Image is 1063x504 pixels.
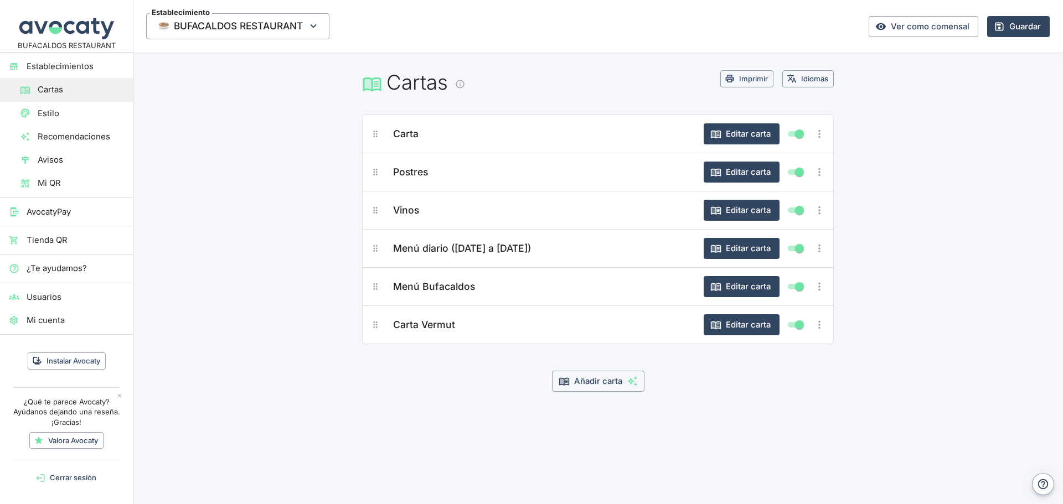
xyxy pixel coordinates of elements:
[811,278,828,295] button: Más opciones
[1032,473,1054,495] button: Ayuda y contacto
[390,122,426,146] button: Carta
[38,84,124,96] span: Cartas
[27,234,124,246] span: Tienda QR
[811,240,828,257] button: Más opciones
[149,9,212,16] span: Establecimiento
[11,397,122,428] p: ¿Qué te parece Avocaty? Ayúdanos dejando una reseña. ¡Gracias!
[793,242,806,255] span: Mostrar / ocultar
[869,16,978,37] a: Ver como comensal
[368,126,384,142] button: ¿A qué carta?
[793,165,806,179] span: Mostrar / ocultar
[393,241,531,256] span: Menú diario ([DATE] a [DATE])
[811,201,828,219] button: Más opciones
[38,107,124,119] span: Estilo
[38,154,124,166] span: Avisos
[704,314,780,335] button: Editar carta
[393,279,475,294] span: Menú Bufacaldos
[368,317,384,333] button: ¿A qué carta?
[29,432,104,449] a: Valora Avocaty
[38,177,124,189] span: Mi QR
[390,274,478,299] button: Menú Bufacaldos
[4,469,128,486] button: Cerrar sesión
[362,70,720,95] h1: Cartas
[452,76,468,92] button: Información
[390,236,534,261] button: Menú diario ([DATE] a [DATE])
[793,204,806,217] span: Mostrar / ocultar
[793,318,806,331] span: Mostrar / ocultar
[393,126,419,142] span: Carta
[27,60,124,72] span: Establecimientos
[393,317,455,332] span: Carta Vermut
[811,163,828,181] button: Más opciones
[390,160,431,184] button: Postres
[368,279,384,295] button: ¿A qué carta?
[27,262,124,274] span: ¿Te ayudamos?
[28,352,106,370] button: Instalar Avocaty
[390,313,458,337] button: Carta Vermut
[720,70,773,87] button: Imprimir
[704,200,780,221] button: Editar carta
[368,164,384,180] button: ¿A qué carta?
[27,206,124,218] span: AvocatyPay
[704,162,780,183] button: Editar carta
[393,202,419,218] span: Vinos
[811,316,828,334] button: Más opciones
[393,164,428,180] span: Postres
[368,241,384,257] button: ¿A qué carta?
[38,131,124,143] span: Recomendaciones
[27,291,124,303] span: Usuarios
[146,13,329,39] span: BUFACALDOS RESTAURANT
[782,70,834,87] button: Idiomas
[793,280,806,293] span: Mostrar / ocultar
[27,314,124,326] span: Mi cuenta
[793,127,806,141] span: Mostrar / ocultar
[987,16,1050,37] button: Guardar
[704,123,780,144] button: Editar carta
[704,238,780,259] button: Editar carta
[368,202,384,219] button: ¿A qué carta?
[390,198,426,222] button: Vinos
[811,125,828,143] button: Más opciones
[174,18,303,34] span: BUFACALDOS RESTAURANT
[158,20,169,32] img: Thumbnail
[552,371,644,392] button: Añadir carta
[704,276,780,297] button: Editar carta
[146,13,329,39] button: EstablecimientoThumbnailBUFACALDOS RESTAURANT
